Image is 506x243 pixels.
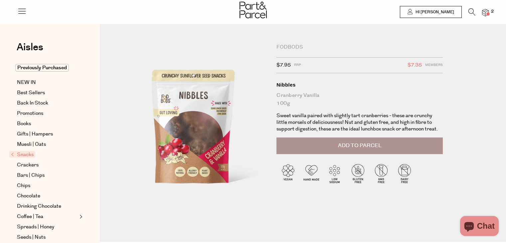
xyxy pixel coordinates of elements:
[17,140,46,148] span: Muesli | Oats
[11,151,78,159] a: Snacks
[294,61,301,70] span: RRP
[17,233,46,241] span: Seeds | Nuts
[425,61,443,70] span: Members
[17,182,30,190] span: Chips
[17,171,45,179] span: Bars | Chips
[17,213,43,221] span: Coffee | Tea
[78,213,83,221] button: Expand/Collapse Coffee | Tea
[346,162,370,185] img: P_P-ICONS-Live_Bec_V11_Gluten_Free.svg
[300,162,323,185] img: P_P-ICONS-Live_Bec_V11_Handmade.svg
[17,42,43,59] a: Aisles
[276,82,443,88] div: Nibbles
[17,202,78,210] a: Drinking Chocolate
[17,140,78,148] a: Muesli | Oats
[15,64,69,72] span: Previously Purchased
[17,161,78,169] a: Crackers
[17,223,54,231] span: Spreads | Honey
[17,130,53,138] span: Gifts | Hampers
[276,137,443,154] button: Add to Parcel
[17,40,43,55] span: Aisles
[17,182,78,190] a: Chips
[17,161,39,169] span: Crackers
[17,223,78,231] a: Spreads | Honey
[17,233,78,241] a: Seeds | Nuts
[17,120,78,128] a: Books
[17,79,36,87] span: NEW IN
[370,162,393,185] img: P_P-ICONS-Live_Bec_V11_GMO_Free.svg
[414,9,454,15] span: Hi [PERSON_NAME]
[17,110,43,118] span: Promotions
[17,192,78,200] a: Chocolate
[17,89,78,97] a: Best Sellers
[276,44,443,51] div: Fodbods
[17,110,78,118] a: Promotions
[400,6,462,18] a: Hi [PERSON_NAME]
[17,99,48,107] span: Back In Stock
[17,64,78,72] a: Previously Purchased
[17,130,78,138] a: Gifts | Hampers
[276,92,443,108] div: Cranberry Vanilla 100g
[338,142,382,149] span: Add to Parcel
[17,120,31,128] span: Books
[323,162,346,185] img: P_P-ICONS-Live_Bec_V11_Low_Sodium.svg
[17,171,78,179] a: Bars | Chips
[408,61,422,70] span: $7.35
[17,192,40,200] span: Chocolate
[458,216,501,238] inbox-online-store-chat: Shopify online store chat
[17,89,45,97] span: Best Sellers
[393,162,416,185] img: P_P-ICONS-Live_Bec_V11_Dairy_Free.svg
[120,44,266,217] img: Nibbles
[17,99,78,107] a: Back In Stock
[17,213,78,221] a: Coffee | Tea
[276,113,443,132] p: Sweet vanilla paired with slightly tart cranberries - these are crunchy little morsels of delicio...
[17,202,61,210] span: Drinking Chocolate
[276,162,300,185] img: P_P-ICONS-Live_Bec_V11_Vegan.svg
[240,2,267,18] img: Part&Parcel
[9,151,35,158] span: Snacks
[482,9,489,16] a: 2
[17,79,78,87] a: NEW IN
[489,9,495,15] span: 2
[276,61,291,70] span: $7.95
